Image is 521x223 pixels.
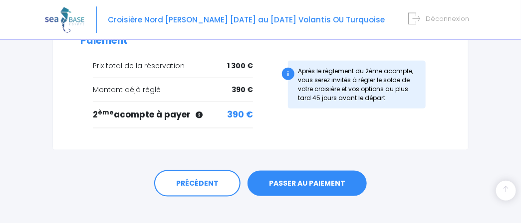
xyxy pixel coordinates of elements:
[108,14,385,25] span: Croisière Nord [PERSON_NAME] [DATE] au [DATE] Volantis OU Turquoise
[227,61,253,71] span: 1 300 €
[232,85,253,95] span: 390 €
[98,108,114,116] sup: ème
[80,35,441,47] h2: Paiement
[282,68,294,80] div: i
[288,61,426,109] div: Après le règlement du 2ème acompte, vous serez invités à régler le solde de votre croisière et vo...
[154,170,241,197] a: PRÉCÉDENT
[93,61,253,71] div: Prix total de la réservation
[93,85,253,95] div: Montant déjà réglé
[426,14,469,23] span: Déconnexion
[248,171,367,197] a: PASSER AU PAIEMENT
[227,109,253,121] span: 390 €
[93,109,253,121] div: 2 acompte à payer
